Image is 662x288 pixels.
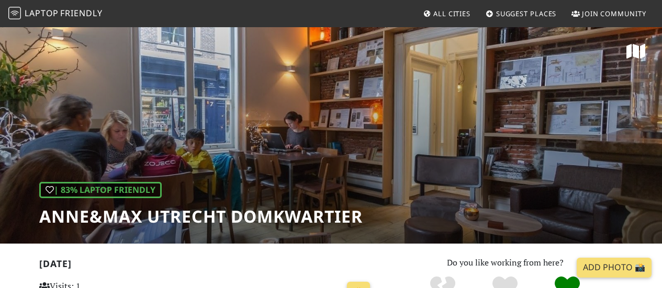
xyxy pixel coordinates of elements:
[481,4,561,23] a: Suggest Places
[496,9,557,18] span: Suggest Places
[60,7,102,19] span: Friendly
[8,7,21,19] img: LaptopFriendly
[567,4,650,23] a: Join Community
[39,206,363,226] h1: Anne&Max Utrecht Domkwartier
[25,7,59,19] span: Laptop
[387,256,623,270] p: Do you like working from here?
[582,9,646,18] span: Join Community
[577,258,652,278] a: Add Photo 📸
[39,258,375,273] h2: [DATE]
[39,182,162,199] div: | 83% Laptop Friendly
[419,4,475,23] a: All Cities
[8,5,103,23] a: LaptopFriendly LaptopFriendly
[433,9,470,18] span: All Cities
